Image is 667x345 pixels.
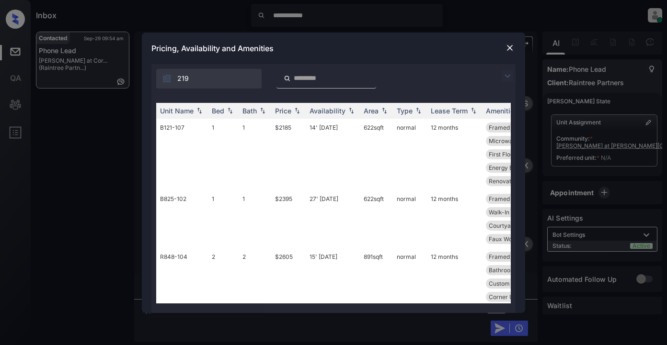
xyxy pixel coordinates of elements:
td: 2 [239,248,271,306]
td: 12 months [427,119,482,190]
td: 891 sqft [360,248,393,306]
td: 1 [239,119,271,190]
img: sorting [225,107,235,114]
img: sorting [469,107,478,114]
span: Microwave [489,137,519,145]
span: Bathroom Cabine... [489,267,540,274]
td: 1 [239,190,271,248]
div: Type [397,107,413,115]
td: B121-107 [156,119,208,190]
img: sorting [292,107,302,114]
td: R848-104 [156,248,208,306]
img: icon-zuma [502,70,513,82]
td: $2185 [271,119,306,190]
span: 219 [177,73,189,84]
span: First Floor [489,151,516,158]
div: Bed [212,107,224,115]
img: sorting [414,107,423,114]
div: Area [364,107,379,115]
div: Lease Term [431,107,468,115]
img: icon-zuma [284,74,291,83]
td: normal [393,119,427,190]
img: sorting [346,107,356,114]
span: Courtyard View [489,222,531,229]
span: Walk-In Closets [489,209,531,216]
td: 2 [208,248,239,306]
span: Corner Unit [489,293,520,300]
span: Framed Bathroom... [489,195,542,202]
img: icon-zuma [162,74,172,83]
span: Framed Bathroom... [489,253,542,260]
img: sorting [258,107,267,114]
td: normal [393,248,427,306]
td: 622 sqft [360,119,393,190]
div: Unit Name [160,107,194,115]
div: Bath [242,107,257,115]
td: $2605 [271,248,306,306]
span: Renovation Lig... [489,178,533,185]
div: Availability [310,107,345,115]
td: 27' [DATE] [306,190,360,248]
div: Price [275,107,291,115]
td: $2395 [271,190,306,248]
img: sorting [195,107,204,114]
td: 12 months [427,248,482,306]
img: sorting [379,107,389,114]
div: Amenities [486,107,518,115]
img: close [505,43,515,53]
span: Energy Efficien... [489,164,534,171]
td: normal [393,190,427,248]
div: Pricing, Availability and Amenities [142,33,525,64]
td: 1 [208,119,239,190]
span: Custom Cabinets [489,280,535,287]
td: 15' [DATE] [306,248,360,306]
td: 12 months [427,190,482,248]
td: 622 sqft [360,190,393,248]
span: Faux Wood Cover... [489,235,541,243]
td: 1 [208,190,239,248]
td: B825-102 [156,190,208,248]
td: 14' [DATE] [306,119,360,190]
span: Framed Bathroom... [489,124,542,131]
